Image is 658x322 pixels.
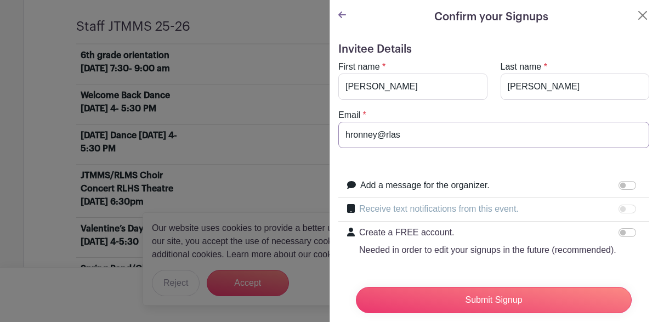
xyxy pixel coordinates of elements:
label: Receive text notifications from this event. [359,202,519,216]
input: Submit Signup [356,287,632,313]
label: First name [338,60,380,74]
p: Create a FREE account. [359,226,616,239]
p: Needed in order to edit your signups in the future (recommended). [359,244,616,257]
label: Email [338,109,360,122]
button: Close [636,9,649,22]
label: Last name [501,60,542,74]
h5: Confirm your Signups [434,9,548,25]
h5: Invitee Details [338,43,649,56]
label: Add a message for the organizer. [360,179,490,192]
